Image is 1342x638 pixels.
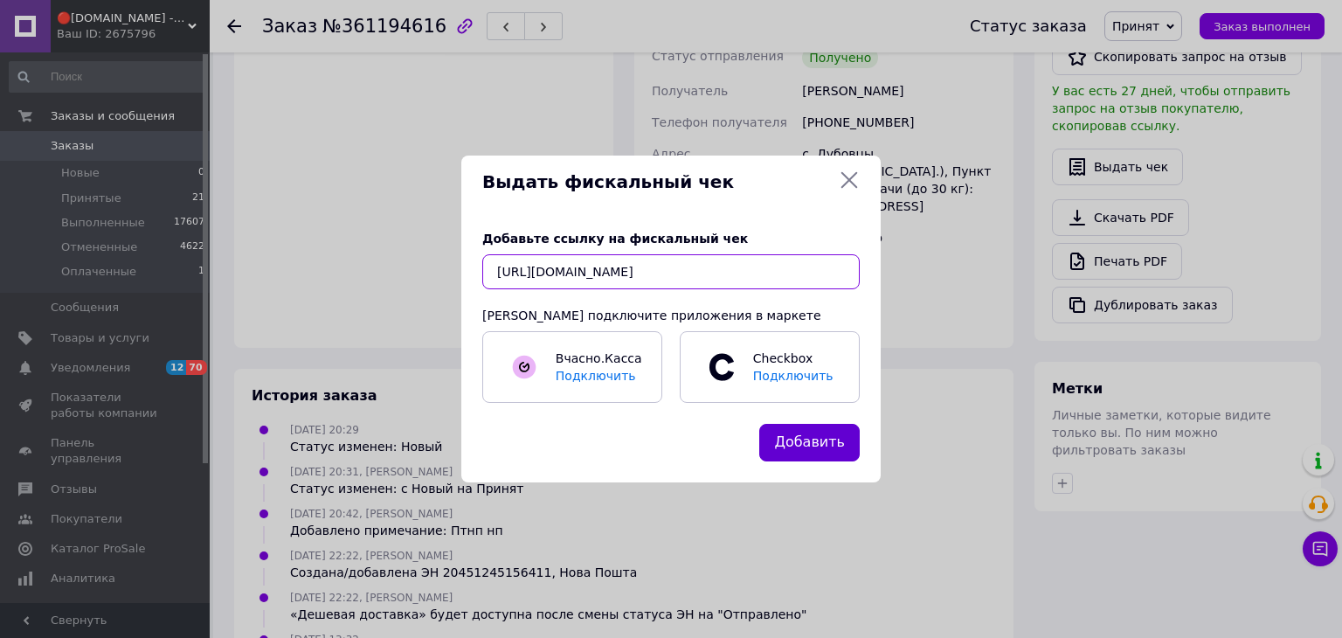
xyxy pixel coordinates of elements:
[482,170,832,195] span: Выдать фискальный чек
[680,331,860,403] a: CheckboxПодключить
[556,369,636,383] span: Подключить
[744,350,840,385] span: Checkbox
[482,307,860,324] div: [PERSON_NAME] подключите приложения в маркете
[482,254,860,289] input: URL чека
[556,351,642,365] span: Вчасно.Касса
[482,232,748,246] span: Добавьте ссылку на фискальный чек
[753,369,834,383] span: Подключить
[482,331,662,403] a: Вчасно.КассаПодключить
[759,424,860,461] button: Добавить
